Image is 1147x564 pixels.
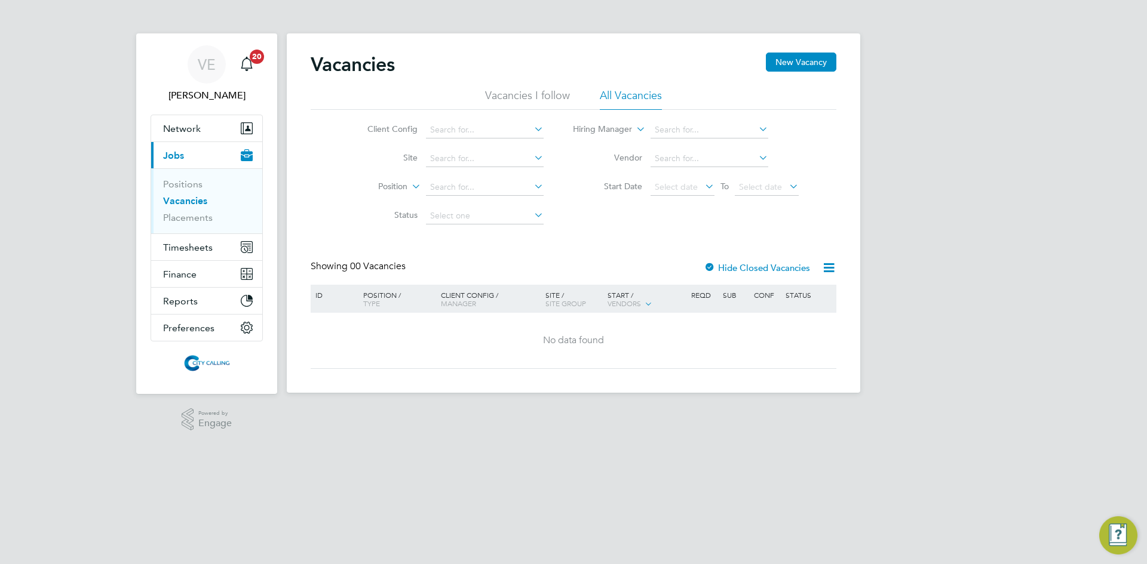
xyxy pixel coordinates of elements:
div: Sub [720,285,751,305]
div: Site / [542,285,605,313]
span: Valeria Erdos [151,88,263,103]
span: Site Group [545,298,586,308]
input: Select one [426,208,544,224]
img: citycalling-logo-retina.png [181,353,232,372]
span: Powered by [198,408,232,418]
div: Client Config / [438,285,542,313]
input: Search for... [651,122,768,138]
h2: Vacancies [311,53,395,76]
div: Showing [311,260,408,273]
input: Search for... [426,150,544,167]
span: Timesheets [163,242,213,253]
span: Manager [441,298,476,308]
div: Conf [751,285,782,305]
div: No data found [312,334,835,347]
button: Finance [151,261,262,287]
span: Jobs [163,150,184,161]
a: VE[PERSON_NAME] [151,45,263,103]
label: Vendor [573,152,642,163]
span: To [717,178,732,194]
button: Engage Resource Center [1099,516,1137,554]
button: Jobs [151,142,262,168]
nav: Main navigation [136,33,277,394]
a: Placements [163,212,213,223]
span: Select date [739,181,782,192]
div: Status [783,285,835,305]
span: Reports [163,295,198,307]
button: Preferences [151,315,262,341]
input: Search for... [651,150,768,167]
a: Go to home page [151,353,263,372]
label: Hide Closed Vacancies [704,262,810,273]
div: Reqd [688,285,719,305]
button: Reports [151,288,262,314]
a: Vacancies [163,195,207,207]
span: Network [163,123,201,134]
span: 20 [250,50,264,64]
label: Hiring Manager [563,124,632,135]
div: Position / [354,285,438,313]
label: Client Config [349,124,418,134]
span: Finance [163,269,197,280]
span: Vendors [608,298,641,308]
label: Position [339,181,407,193]
div: Jobs [151,168,262,233]
button: Timesheets [151,234,262,260]
a: Powered byEngage [182,408,232,431]
span: Select date [655,181,698,192]
span: Engage [198,418,232,429]
span: Type [363,298,380,308]
a: 20 [235,45,259,84]
li: All Vacancies [600,88,662,110]
div: ID [312,285,354,305]
button: New Vacancy [766,53,836,72]
label: Site [349,152,418,163]
input: Search for... [426,122,544,138]
label: Status [349,209,418,220]
button: Network [151,115,262,141]
label: Start Date [573,181,642,192]
span: Preferences [163,322,214,334]
span: VE [198,57,216,72]
input: Search for... [426,179,544,196]
a: Positions [163,178,203,190]
span: 00 Vacancies [350,260,406,272]
li: Vacancies I follow [485,88,570,110]
div: Start / [605,285,688,315]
